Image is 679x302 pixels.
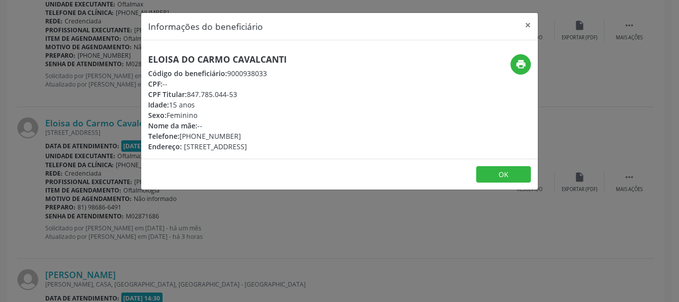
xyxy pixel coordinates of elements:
[148,142,182,151] span: Endereço:
[148,79,287,89] div: --
[148,121,197,130] span: Nome da mãe:
[148,89,287,100] div: 847.785.044-53
[148,69,227,78] span: Código do beneficiário:
[148,68,287,79] div: 9000938033
[148,131,287,141] div: [PHONE_NUMBER]
[148,20,263,33] h5: Informações do beneficiário
[518,13,538,37] button: Close
[148,100,287,110] div: 15 anos
[148,120,287,131] div: --
[148,90,187,99] span: CPF Titular:
[184,142,247,151] span: [STREET_ADDRESS]
[476,166,531,183] button: OK
[148,54,287,65] h5: Eloisa do Carmo Cavalcanti
[148,110,287,120] div: Feminino
[515,59,526,70] i: print
[510,54,531,75] button: print
[148,110,167,120] span: Sexo:
[148,79,163,89] span: CPF:
[148,100,169,109] span: Idade:
[148,131,179,141] span: Telefone:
